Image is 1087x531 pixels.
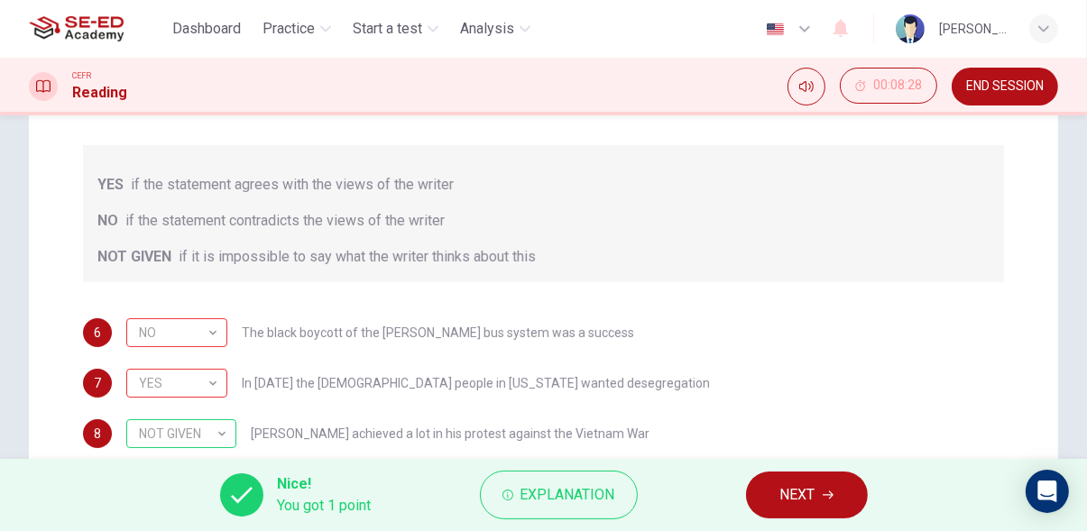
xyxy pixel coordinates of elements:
[453,13,538,45] button: Analysis
[952,68,1058,105] button: END SESSION
[29,11,124,47] img: SE-ED Academy logo
[764,23,787,36] img: en
[939,18,1008,40] div: [PERSON_NAME]
[97,210,118,232] span: NO
[520,482,615,508] span: Explanation
[242,377,710,389] span: In [DATE] the [DEMOGRAPHIC_DATA] people in [US_STATE] wanted desegregation
[94,326,101,339] span: 6
[126,369,227,398] div: NO
[126,419,236,448] div: NOT GIVEN
[873,78,922,93] span: 00:08:28
[1026,470,1069,513] div: Open Intercom Messenger
[896,14,925,43] img: Profile picture
[94,427,101,440] span: 8
[165,13,248,45] button: Dashboard
[126,358,221,409] div: YES
[131,174,454,196] span: if the statement agrees with the views of the writer
[353,18,422,40] span: Start a test
[263,18,315,40] span: Practice
[966,79,1044,94] span: END SESSION
[251,427,649,440] span: [PERSON_NAME] achieved a lot in his protest against the Vietnam War
[172,18,241,40] span: Dashboard
[788,68,825,105] div: Mute
[72,82,127,104] h1: Reading
[97,174,124,196] span: YES
[345,13,446,45] button: Start a test
[97,246,171,268] span: NOT GIVEN
[840,68,937,105] div: Hide
[29,11,165,47] a: SE-ED Academy logo
[126,318,227,347] div: YES
[125,210,445,232] span: if the statement contradicts the views of the writer
[72,69,91,82] span: CEFR
[746,471,868,518] button: NEXT
[242,326,634,339] span: The black boycott of the [PERSON_NAME] bus system was a success
[179,246,536,268] span: if it is impossible to say what the writer thinks about this
[94,377,101,389] span: 7
[460,18,514,40] span: Analysis
[126,307,221,359] div: NO
[278,495,372,517] span: You got 1 point
[255,13,338,45] button: Practice
[480,471,638,519] button: Explanation
[780,482,815,508] span: NEXT
[126,408,230,460] div: NOT GIVEN
[278,473,372,495] span: Nice!
[840,68,937,104] button: 00:08:28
